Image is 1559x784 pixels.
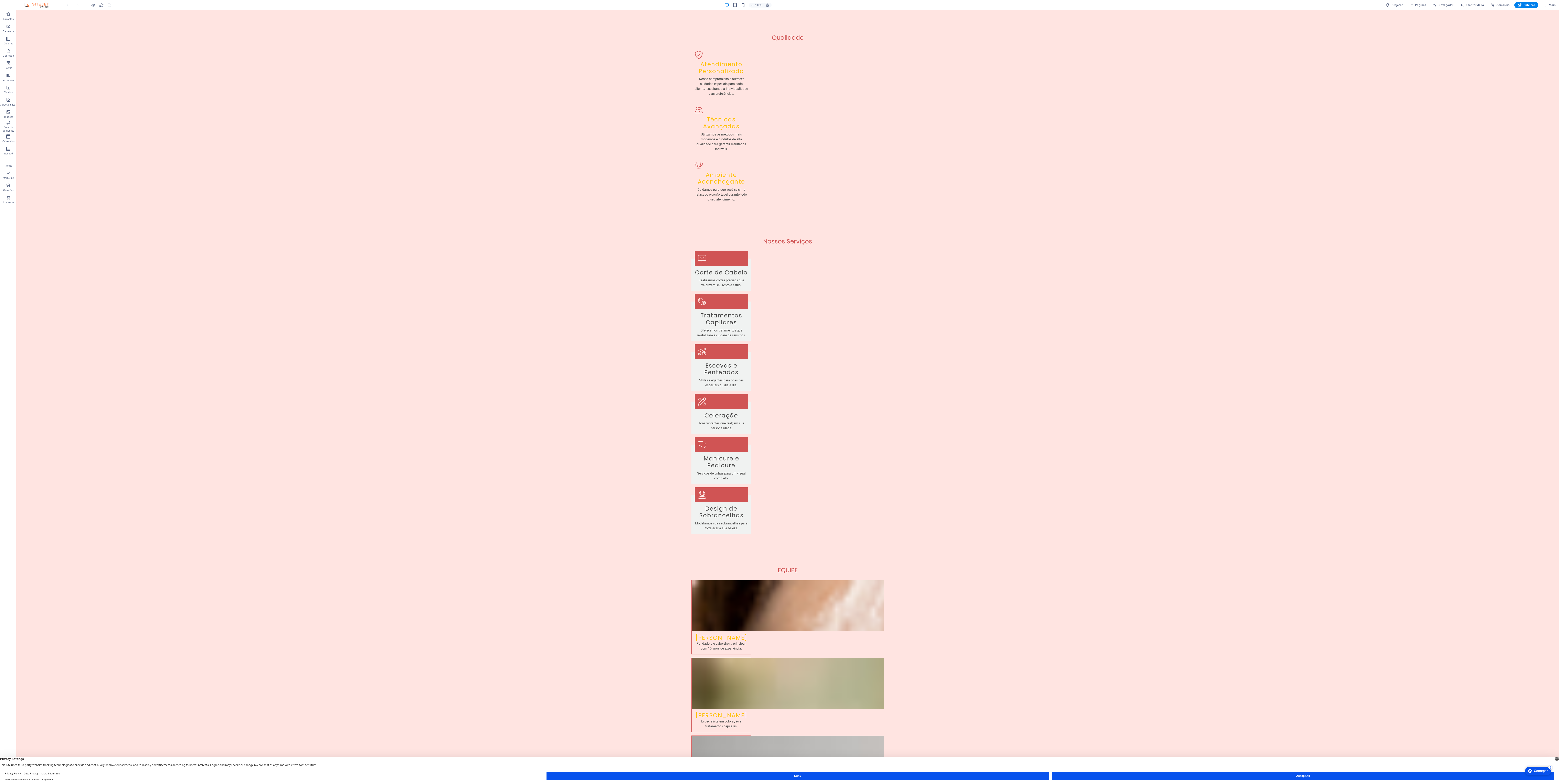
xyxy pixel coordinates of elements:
div: Começar 5 itens restantes, 0% concluídos [2,2,28,11]
div: Começar [11,4,25,8]
p: Comércio [3,201,14,204]
p: Imagens [3,115,13,119]
img: Logotipo do editor [23,3,54,8]
div: 5 [25,1,30,5]
div: Design (Ctrl+Alt+Y) [1384,2,1404,8]
p: Cabeçalho [2,140,14,143]
font: Publicar [1524,3,1535,7]
p: Colunas [4,42,13,45]
font: Mais [1549,3,1556,7]
p: Rodapé [4,152,13,155]
font: Páginas [1415,3,1426,7]
p: Elementos [2,30,14,33]
h6: 100% [755,3,762,8]
button: Comércio [1489,2,1511,8]
button: Mais [1541,2,1557,8]
p: Tabelas [4,91,13,94]
button: Páginas [1408,2,1428,8]
p: Coleções [3,189,13,192]
button: recarregar [99,3,104,8]
p: Conteúdo [3,54,14,57]
font: Escritor de IA [1466,3,1484,7]
font: Navegador [1439,3,1454,7]
p: Favoritos [3,18,14,21]
p: Acordeão [3,79,14,82]
button: Publicar [1514,2,1538,8]
p: Marketing [3,176,14,180]
font: Projetar [1391,3,1403,7]
button: Escritor de IA [1459,2,1486,8]
button: Projetar [1384,2,1404,8]
i: On resize automatically adjust zoom level to fit chosen device. [766,3,769,7]
p: Caixas [5,66,12,70]
button: Click here to leave preview mode and continue editing [91,3,96,8]
p: Forms [5,164,12,167]
button: Navegador [1431,2,1455,8]
i: Reload page [99,3,104,8]
button: 100% [749,3,763,8]
font: Comércio [1496,3,1509,7]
